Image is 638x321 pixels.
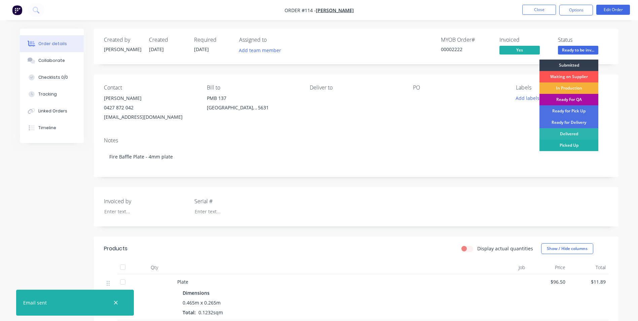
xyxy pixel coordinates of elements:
div: Deliver to [310,84,402,91]
button: Add team member [235,46,285,55]
button: Add team member [239,46,285,55]
div: [EMAIL_ADDRESS][DOMAIN_NAME] [104,112,196,122]
button: Collaborate [20,52,84,69]
span: Ready to be inv... [558,46,598,54]
button: Options [559,5,593,15]
div: Products [104,245,127,253]
div: Ready for Pick Up [539,105,598,117]
div: Notes [104,137,608,144]
div: 0427 872 042 [104,103,196,112]
button: Close [522,5,556,15]
button: Order details [20,35,84,52]
div: Total [568,261,608,274]
div: Submitted [539,60,598,71]
div: Created by [104,37,141,43]
div: Timeline [38,125,56,131]
div: Job [477,261,528,274]
span: Plate [177,279,188,285]
span: [DATE] [149,46,164,52]
img: Factory [12,5,22,15]
span: $11.89 [571,278,606,285]
div: Bill to [207,84,299,91]
div: Fire Baffle Plate - 4mm plate [104,146,608,167]
div: Checklists 0/0 [38,74,68,80]
button: Add labels [512,94,543,103]
span: Dimensions [183,289,210,296]
div: Delivered [539,128,598,140]
div: [PERSON_NAME]0427 872 042[EMAIL_ADDRESS][DOMAIN_NAME] [104,94,196,122]
span: Order #114 - [285,7,316,13]
div: Created [149,37,186,43]
button: Timeline [20,119,84,136]
div: Ready for Delivery [539,117,598,128]
div: Waiting on Supplier [539,71,598,82]
button: Checklists 0/0 [20,69,84,86]
div: PMB 137[GEOGRAPHIC_DATA], , 5631 [207,94,299,115]
div: Labels [516,84,608,91]
div: Tracking [38,91,57,97]
span: 0.465m x 0.265m [183,299,221,306]
span: Yes [499,46,540,54]
label: Display actual quantities [477,245,533,252]
div: Status [558,37,608,43]
div: 00002222 [441,46,491,53]
div: [GEOGRAPHIC_DATA], , 5631 [207,103,299,112]
div: Linked Orders [38,108,67,114]
button: Linked Orders [20,103,84,119]
div: MYOB Order # [441,37,491,43]
div: PMB 137 [207,94,299,103]
div: Collaborate [38,58,65,64]
a: [PERSON_NAME] [316,7,354,13]
label: Invoiced by [104,197,188,205]
span: [DATE] [194,46,209,52]
span: Total: [183,309,196,316]
div: Assigned to [239,37,306,43]
div: [PERSON_NAME] [104,94,196,103]
div: Ready For QA [539,94,598,105]
div: Contact [104,84,196,91]
div: Invoiced [499,37,550,43]
span: $96.50 [530,278,565,285]
div: Email sent [23,299,47,306]
div: In Production [539,82,598,94]
button: Edit Order [596,5,630,15]
button: Ready to be inv... [558,46,598,56]
div: Qty [134,261,175,274]
button: Show / Hide columns [541,243,593,254]
div: Order details [38,41,67,47]
div: Price [528,261,568,274]
div: [PERSON_NAME] [104,46,141,53]
button: Tracking [20,86,84,103]
div: Required [194,37,231,43]
div: Picked Up [539,140,598,151]
label: Serial # [194,197,278,205]
div: PO [413,84,505,91]
span: 0.1232sqm [196,309,226,316]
